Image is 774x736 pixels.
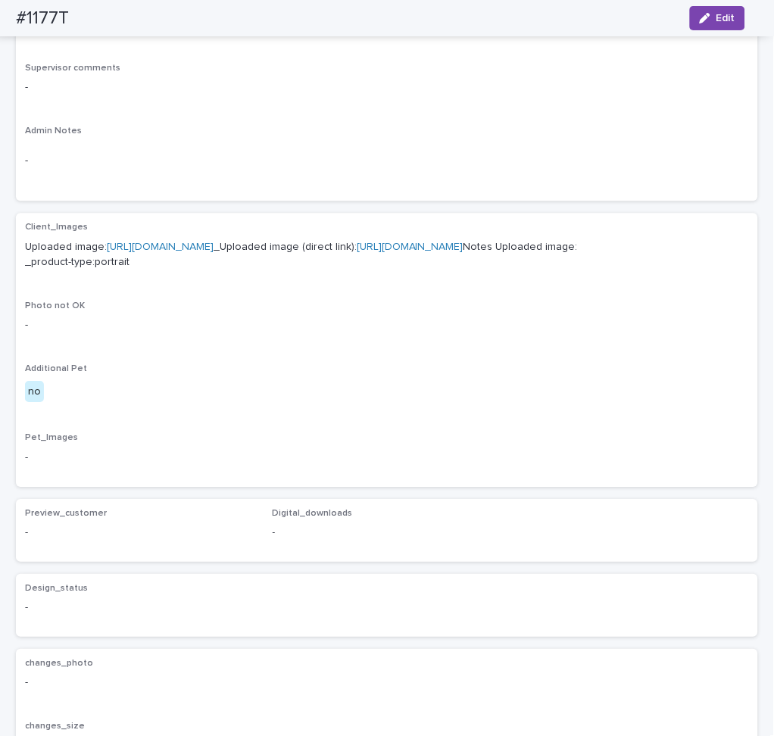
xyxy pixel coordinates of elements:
a: [URL][DOMAIN_NAME] [357,242,463,253]
span: Additional Pet [25,365,87,374]
span: changes_size [25,722,85,731]
span: Design_status [25,585,88,594]
p: - [273,525,502,541]
p: - [25,451,749,466]
span: Photo not OK [25,302,85,311]
span: Supervisor comments [25,64,120,73]
span: changes_photo [25,660,93,669]
span: Edit [716,13,735,23]
p: - [25,525,254,541]
span: Digital_downloads [273,510,353,519]
p: - [25,154,749,170]
p: - [25,80,749,96]
span: Client_Images [25,223,88,232]
h2: #1177T [16,8,69,30]
p: Uploaded image: _Uploaded image (direct link): Notes Uploaded image: _product-type:portrait [25,240,749,272]
a: [URL][DOMAIN_NAME] [107,242,214,253]
span: Admin Notes [25,127,82,136]
button: Edit [690,6,745,30]
p: - [25,600,254,616]
span: Pet_Images [25,434,78,443]
p: - [25,675,749,691]
p: - [25,318,749,334]
div: no [25,382,44,404]
span: Preview_customer [25,510,107,519]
